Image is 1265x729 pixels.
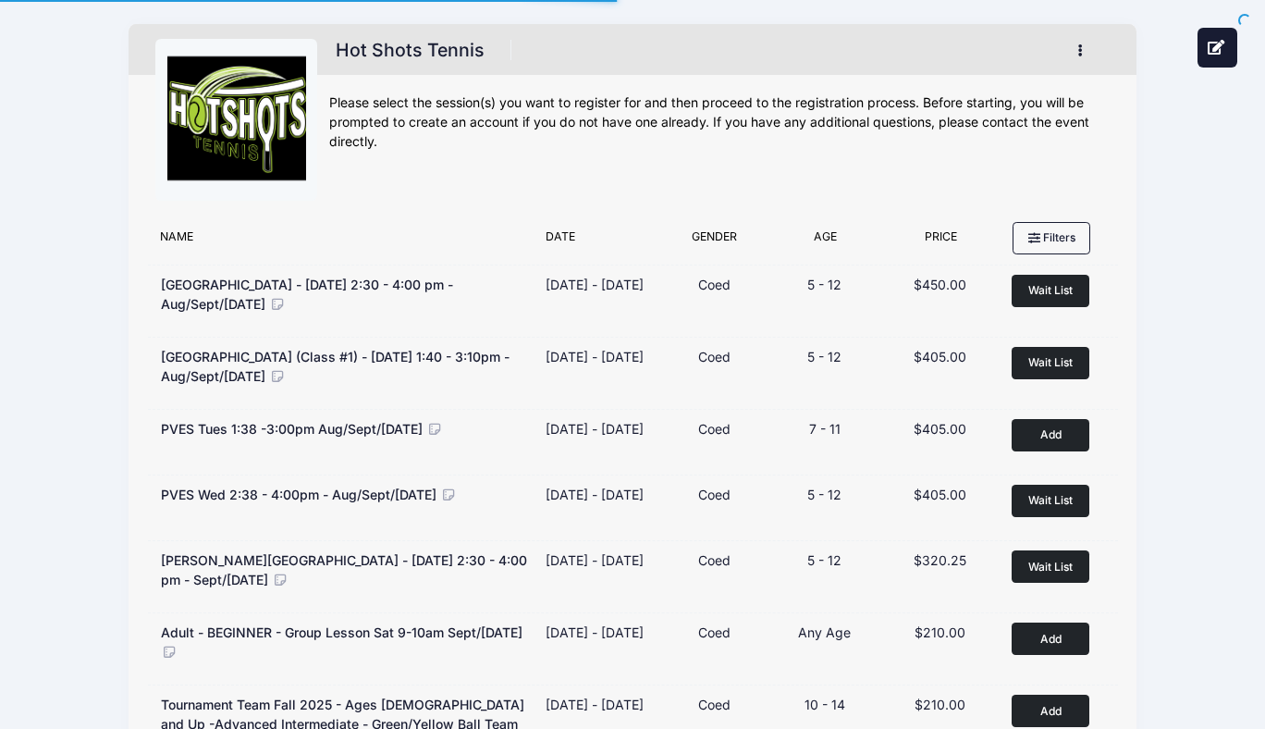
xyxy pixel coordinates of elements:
[1028,560,1073,574] span: Wait List
[804,697,845,712] span: 10 - 14
[1012,485,1089,517] button: Wait List
[546,695,644,714] div: [DATE] - [DATE]
[536,229,661,254] div: Date
[768,229,883,254] div: Age
[1012,347,1089,379] button: Wait List
[1028,493,1073,507] span: Wait List
[161,552,527,587] span: [PERSON_NAME][GEOGRAPHIC_DATA] - [DATE] 2:30 - 4:00 pm - Sept/[DATE]
[152,229,536,254] div: Name
[807,552,841,568] span: 5 - 12
[698,624,731,640] span: Coed
[329,34,490,67] h1: Hot Shots Tennis
[329,93,1110,152] div: Please select the session(s) you want to register for and then proceed to the registration proces...
[914,487,966,502] span: $405.00
[546,275,644,294] div: [DATE] - [DATE]
[161,487,436,502] span: PVES Wed 2:38 - 4:00pm - Aug/Sept/[DATE]
[698,697,731,712] span: Coed
[167,51,306,190] img: logo
[698,552,731,568] span: Coed
[1028,283,1073,297] span: Wait List
[546,419,644,439] div: [DATE] - [DATE]
[1012,695,1089,727] button: Add
[661,229,768,254] div: Gender
[161,624,522,640] span: Adult - BEGINNER - Group Lesson Sat 9-10am Sept/[DATE]
[914,349,966,364] span: $405.00
[546,550,644,570] div: [DATE] - [DATE]
[1028,355,1073,369] span: Wait List
[546,623,644,642] div: [DATE] - [DATE]
[698,277,731,292] span: Coed
[914,421,966,437] span: $405.00
[698,349,731,364] span: Coed
[698,421,731,437] span: Coed
[807,277,841,292] span: 5 - 12
[161,349,510,384] span: [GEOGRAPHIC_DATA] (Class #1) - [DATE] 1:40 - 3:10pm - Aug/Sept/[DATE]
[798,624,851,640] span: Any Age
[809,421,841,437] span: 7 - 11
[698,487,731,502] span: Coed
[1013,222,1090,253] button: Filters
[1012,623,1089,655] button: Add
[161,277,453,312] span: [GEOGRAPHIC_DATA] - [DATE] 2:30 - 4:00 pm - Aug/Sept/[DATE]
[546,347,644,366] div: [DATE] - [DATE]
[883,229,999,254] div: Price
[1012,275,1089,307] button: Wait List
[915,624,965,640] span: $210.00
[914,552,966,568] span: $320.25
[1012,419,1089,451] button: Add
[1012,550,1089,583] button: Wait List
[546,485,644,504] div: [DATE] - [DATE]
[807,349,841,364] span: 5 - 12
[915,697,965,712] span: $210.00
[161,421,423,437] span: PVES Tues 1:38 -3:00pm Aug/Sept/[DATE]
[914,277,966,292] span: $450.00
[807,487,841,502] span: 5 - 12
